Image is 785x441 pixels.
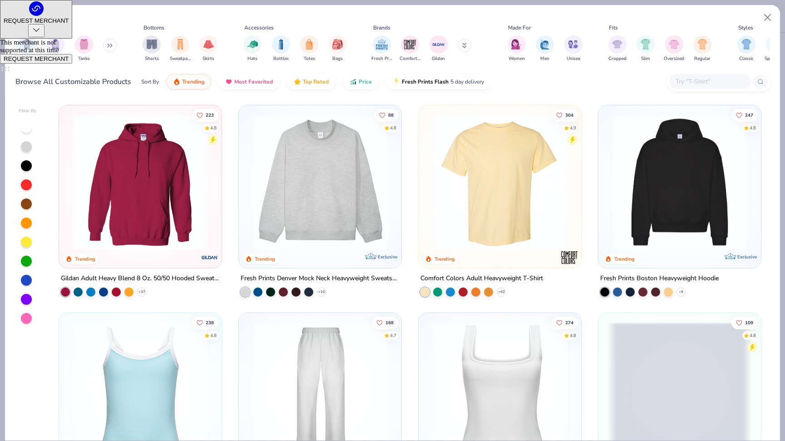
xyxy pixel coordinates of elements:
[498,289,505,295] span: + 60
[201,248,219,267] img: Gildan logo
[318,289,325,295] span: + 10
[192,316,218,329] button: Like
[565,113,573,117] span: 304
[552,316,578,329] button: Like
[386,74,491,89] button: Fresh Prints Flash5 day delivery
[378,254,397,260] span: Exclusive
[234,78,273,85] span: Most Favorited
[450,77,484,87] span: 5 day delivery
[15,76,131,87] div: Browse All Customizable Products
[138,289,145,295] span: + 37
[570,124,576,131] div: 4.9
[388,113,394,117] span: 88
[745,320,753,325] span: 109
[192,109,218,121] button: Like
[173,78,180,85] img: trending.gif
[241,273,400,284] div: Fresh Prints Denver Mock Neck Heavyweight Sweatshirt
[294,78,301,85] img: TopRated.gif
[731,316,758,329] button: Like
[19,108,37,114] div: Filter By
[675,76,745,87] input: Try "T-Shirt"
[218,74,280,89] button: Most Favorited
[552,109,578,121] button: Like
[206,320,214,325] span: 238
[182,78,204,85] span: Trending
[303,78,329,85] span: Top Rated
[600,273,719,284] div: Fresh Prints Boston Heavyweight Hoodie
[737,254,757,260] span: Exclusive
[287,74,336,89] button: Top Rated
[210,124,217,131] div: 4.8
[745,113,753,117] span: 247
[343,74,379,89] button: Price
[565,320,573,325] span: 274
[248,114,392,250] img: f5d85501-0dbb-4ee4-b115-c08fa3845d83
[420,273,543,284] div: Comfort Colors Adult Heavyweight T-Shirt
[750,124,756,131] div: 4.8
[731,109,758,121] button: Like
[750,332,756,339] div: 4.8
[141,78,159,86] div: Sort By
[560,248,578,267] img: Comfort Colors logo
[393,78,400,85] img: flash.gif
[359,78,372,85] span: Price
[390,124,396,131] div: 4.8
[402,78,449,85] span: Fresh Prints Flash
[375,109,398,121] button: Like
[225,78,232,85] img: most_fav.gif
[428,114,572,250] img: 029b8af0-80e6-406f-9fdc-fdf898547912
[61,273,220,284] div: Gildan Adult Heavy Blend 8 Oz. 50/50 Hooded Sweatshirt
[372,316,398,329] button: Like
[206,113,214,117] span: 223
[679,289,683,295] span: + 9
[166,74,211,89] button: Trending
[68,114,212,250] img: 01756b78-01f6-4cc6-8d8a-3c30c1a0c8ac
[570,332,576,339] div: 4.8
[385,320,394,325] span: 168
[390,332,396,339] div: 4.7
[607,114,752,250] img: 91acfc32-fd48-4d6b-bdad-a4c1a30ac3fc
[210,332,217,339] div: 4.8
